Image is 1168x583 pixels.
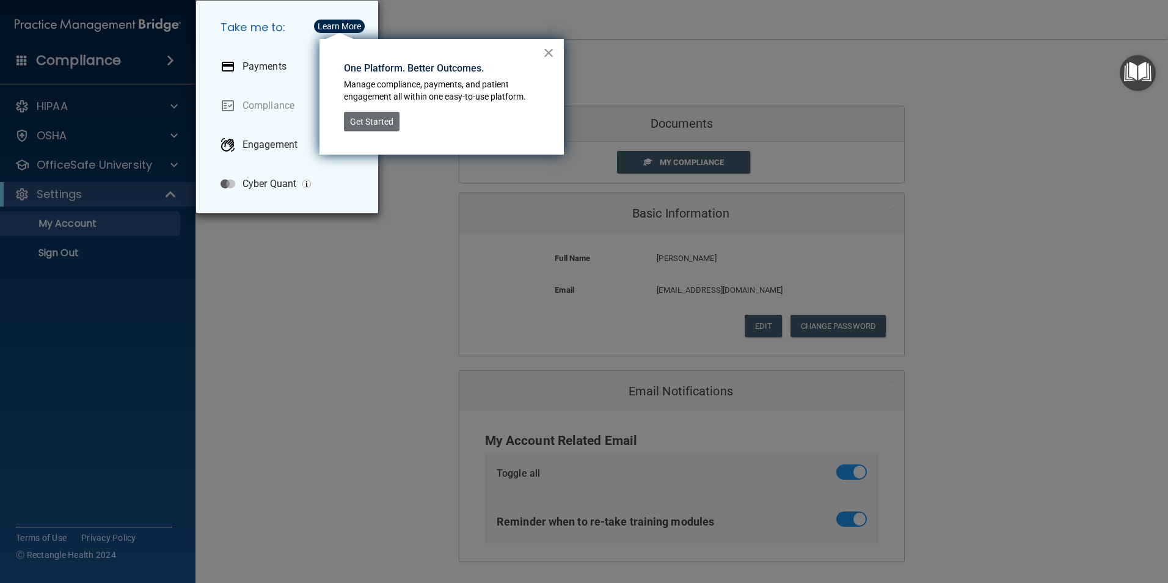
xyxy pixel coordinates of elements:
h5: Take me to: [211,10,368,45]
p: Cyber Quant [243,178,296,190]
p: Manage compliance, payments, and patient engagement all within one easy-to-use platform. [344,79,542,103]
button: Close [543,43,555,62]
button: Get Started [344,112,400,131]
div: Learn More [318,22,361,31]
p: Engagement [243,139,297,151]
button: Open Resource Center [1120,55,1156,91]
p: Payments [243,61,287,73]
p: One Platform. Better Outcomes. [344,62,542,75]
